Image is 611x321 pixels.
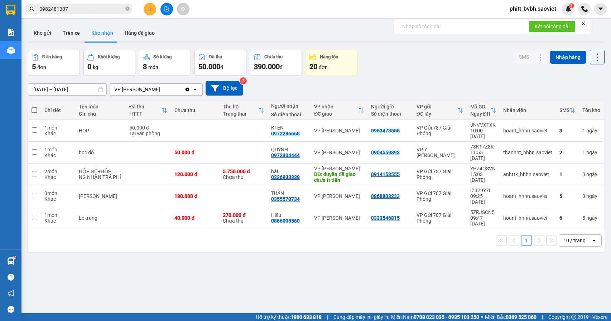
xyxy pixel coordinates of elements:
[586,150,597,155] span: ngày
[8,290,14,297] span: notification
[314,111,358,117] div: ĐC giao
[280,64,283,70] span: đ
[391,313,479,321] span: Miền Nam
[470,209,496,215] div: 5ZRJSCN5
[79,104,122,110] div: Tên món
[556,101,579,120] th: Toggle SortBy
[271,218,300,224] div: 0866005560
[87,62,91,71] span: 0
[148,6,153,11] span: plus
[79,193,122,199] div: TAI VANG
[320,54,338,59] div: Hàng tồn
[319,64,328,70] span: đơn
[271,190,307,196] div: TUẤN
[139,50,191,76] button: Số lượng8món
[586,215,597,221] span: ngày
[371,171,400,177] div: 0914153555
[174,171,216,177] div: 120.000 đ
[565,6,572,12] img: icon-new-feature
[161,86,162,93] input: Selected VP Bảo Hà.
[417,212,463,224] div: VP Gửi 787 Giải Phóng
[503,171,552,177] div: anhttk_hhhn.saoviet
[569,3,574,8] sup: 1
[371,193,400,199] div: 0868803233
[371,104,409,110] div: Người gửi
[174,193,216,199] div: 180.000 đ
[264,54,283,59] div: Chưa thu
[79,128,122,133] div: HOP
[271,196,300,202] div: 0355578734
[219,101,268,120] th: Toggle SortBy
[129,131,168,136] div: Tại văn phòng
[470,166,496,171] div: YHZ4QSVN
[125,6,130,13] span: close-circle
[114,86,160,93] div: VP [PERSON_NAME]
[503,107,552,113] div: Nhân viên
[44,196,72,202] div: Khác
[209,54,222,59] div: Đã thu
[550,51,586,64] button: Nhập hàng
[206,81,243,96] button: Bộ lọc
[309,62,317,71] span: 20
[591,238,597,243] svg: open
[314,193,364,199] div: VP [PERSON_NAME]
[314,128,364,133] div: VP [PERSON_NAME]
[8,274,14,281] span: question-circle
[184,87,190,92] svg: Clear value
[44,107,72,113] div: Chi tiết
[570,3,573,8] span: 1
[582,215,600,221] div: 5
[559,193,575,199] div: 5
[126,101,171,120] th: Toggle SortBy
[57,24,86,42] button: Trên xe
[254,62,280,71] span: 390.000
[44,218,72,224] div: Khác
[311,101,367,120] th: Toggle SortBy
[271,152,300,158] div: 0972304444
[417,125,463,136] div: VP Gửi 787 Giải Phóng
[240,77,247,84] sup: 3
[32,62,36,71] span: 5
[470,150,496,161] div: 11:55 [DATE]
[271,125,307,131] div: KTEN
[314,104,358,110] div: VP nhận
[314,150,364,155] div: VP [PERSON_NAME]
[594,3,607,15] button: caret-down
[535,23,569,30] span: Kết nối tổng đài
[597,6,604,12] span: caret-down
[194,50,246,76] button: Đã thu50.000đ
[44,174,72,180] div: Khác
[470,122,496,128] div: JNVVXTXK
[223,212,264,218] div: 270.000 đ
[153,54,172,59] div: Số lượng
[223,169,264,180] div: Chưa thu
[44,131,72,136] div: Khác
[44,212,72,218] div: 1 món
[371,215,400,221] div: 0333546815
[86,24,119,42] button: Kho nhận
[559,128,575,133] div: 3
[503,150,552,155] div: thanhnt_hhhn.saoviet
[14,256,16,258] sup: 1
[470,128,496,139] div: 10:00 [DATE]
[93,64,98,70] span: kg
[582,107,600,113] div: Tồn kho
[198,62,220,71] span: 50.000
[148,64,158,70] span: món
[542,313,543,321] span: |
[79,150,122,155] div: bọc đỏ
[44,152,72,158] div: Khác
[271,112,307,117] div: Số điện thoại
[581,21,586,26] span: close
[559,171,575,177] div: 1
[271,174,300,180] div: 0336933338
[129,104,162,110] div: Đã thu
[44,147,72,152] div: 1 món
[586,128,597,133] span: ngày
[506,314,537,320] strong: 0369 525 060
[413,101,467,120] th: Toggle SortBy
[305,50,357,76] button: Hàng tồn20đơn
[7,257,15,265] img: warehouse-icon
[559,150,575,155] div: 2
[44,190,72,196] div: 3 món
